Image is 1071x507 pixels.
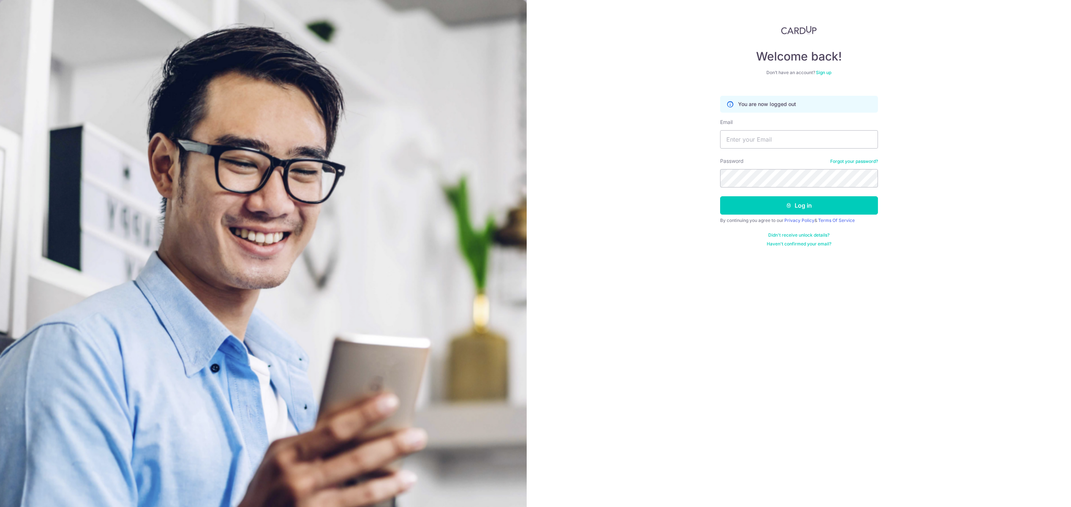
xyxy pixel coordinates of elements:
label: Email [720,118,733,126]
button: Log in [720,196,878,215]
div: Don’t have an account? [720,70,878,76]
a: Terms Of Service [818,218,855,223]
label: Password [720,157,744,165]
a: Privacy Policy [784,218,814,223]
input: Enter your Email [720,130,878,149]
img: CardUp Logo [781,26,817,34]
p: You are now logged out [738,101,796,108]
a: Sign up [816,70,831,75]
a: Haven't confirmed your email? [767,241,831,247]
div: By continuing you agree to our & [720,218,878,223]
a: Didn't receive unlock details? [768,232,829,238]
a: Forgot your password? [830,158,878,164]
h4: Welcome back! [720,49,878,64]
